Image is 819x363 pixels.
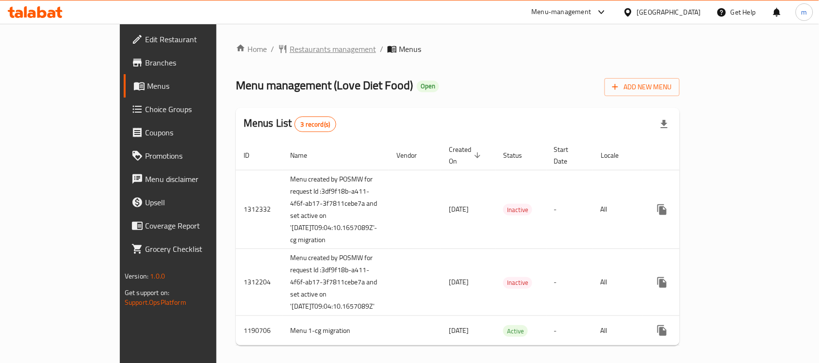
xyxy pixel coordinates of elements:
[145,220,249,231] span: Coverage Report
[399,43,421,55] span: Menus
[145,57,249,68] span: Branches
[145,243,249,255] span: Grocery Checklist
[124,98,257,121] a: Choice Groups
[295,116,337,132] div: Total records count
[145,103,249,115] span: Choice Groups
[145,173,249,185] span: Menu disclaimer
[145,33,249,45] span: Edit Restaurant
[554,144,581,167] span: Start Date
[449,144,484,167] span: Created On
[593,170,643,249] td: All
[593,316,643,346] td: All
[244,116,336,132] h2: Menus List
[124,214,257,237] a: Coverage Report
[124,121,257,144] a: Coupons
[282,249,389,316] td: Menu created by POSMW for request Id :3df9f18b-a411-4f6f-ab17-3f7811cebe7a and set active on '[DA...
[244,149,262,161] span: ID
[236,249,282,316] td: 1312204
[674,271,697,294] button: Change Status
[236,43,680,55] nav: breadcrumb
[674,198,697,221] button: Change Status
[605,78,680,96] button: Add New Menu
[651,319,674,342] button: more
[236,141,752,346] table: enhanced table
[653,113,676,136] div: Export file
[503,204,532,215] span: Inactive
[449,324,469,337] span: [DATE]
[236,74,413,96] span: Menu management ( Love Diet Food )
[417,81,439,92] div: Open
[236,170,282,249] td: 1312332
[124,144,257,167] a: Promotions
[503,277,532,289] div: Inactive
[271,43,274,55] li: /
[150,270,165,282] span: 1.0.0
[282,316,389,346] td: Menu 1-cg migration
[503,149,535,161] span: Status
[124,167,257,191] a: Menu disclaimer
[643,141,752,170] th: Actions
[124,237,257,261] a: Grocery Checklist
[612,81,672,93] span: Add New Menu
[503,277,532,288] span: Inactive
[503,326,528,337] span: Active
[278,43,376,55] a: Restaurants management
[651,198,674,221] button: more
[417,82,439,90] span: Open
[145,150,249,162] span: Promotions
[449,276,469,288] span: [DATE]
[546,170,593,249] td: -
[674,319,697,342] button: Change Status
[546,249,593,316] td: -
[601,149,631,161] span: Locale
[593,249,643,316] td: All
[290,43,376,55] span: Restaurants management
[145,197,249,208] span: Upsell
[449,203,469,215] span: [DATE]
[282,170,389,249] td: Menu created by POSMW for request Id :3df9f18b-a411-4f6f-ab17-3f7811cebe7a and set active on '[DA...
[290,149,320,161] span: Name
[546,316,593,346] td: -
[147,80,249,92] span: Menus
[637,7,701,17] div: [GEOGRAPHIC_DATA]
[124,74,257,98] a: Menus
[236,316,282,346] td: 1190706
[651,271,674,294] button: more
[295,120,336,129] span: 3 record(s)
[145,127,249,138] span: Coupons
[380,43,383,55] li: /
[396,149,429,161] span: Vendor
[125,296,186,309] a: Support.OpsPlatform
[125,270,148,282] span: Version:
[124,191,257,214] a: Upsell
[125,286,169,299] span: Get support on:
[532,6,591,18] div: Menu-management
[124,28,257,51] a: Edit Restaurant
[124,51,257,74] a: Branches
[802,7,807,17] span: m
